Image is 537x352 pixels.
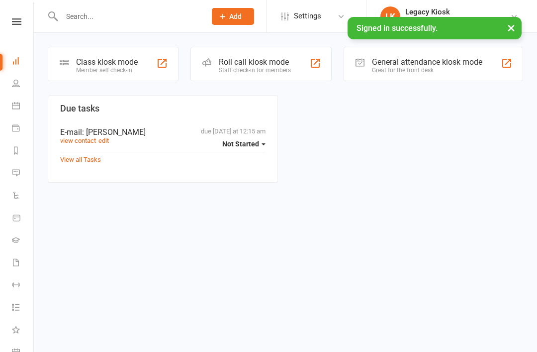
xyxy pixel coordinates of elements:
[12,73,34,96] a: People
[294,5,321,27] span: Settings
[12,96,34,118] a: Calendar
[229,12,242,20] span: Add
[12,118,34,140] a: Payments
[12,320,34,342] a: What's New
[60,156,101,163] a: View all Tasks
[405,16,510,25] div: Legacy BJJ [GEOGRAPHIC_DATA]
[59,9,199,23] input: Search...
[405,7,510,16] div: Legacy Kiosk
[12,208,34,230] a: Product Sales
[219,67,291,74] div: Staff check-in for members
[357,23,438,33] span: Signed in successfully.
[372,57,482,67] div: General attendance kiosk mode
[222,135,266,153] button: Not Started
[76,57,138,67] div: Class kiosk mode
[212,8,254,25] button: Add
[76,67,138,74] div: Member self check-in
[372,67,482,74] div: Great for the front desk
[502,17,520,38] button: ×
[98,137,109,144] a: edit
[12,51,34,73] a: Dashboard
[219,57,291,67] div: Roll call kiosk mode
[222,140,259,148] span: Not Started
[12,140,34,163] a: Reports
[380,6,400,26] div: LK
[60,127,266,137] div: E-mail
[60,104,266,114] h3: Due tasks
[60,137,96,144] a: view contact
[82,127,146,137] span: : [PERSON_NAME]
